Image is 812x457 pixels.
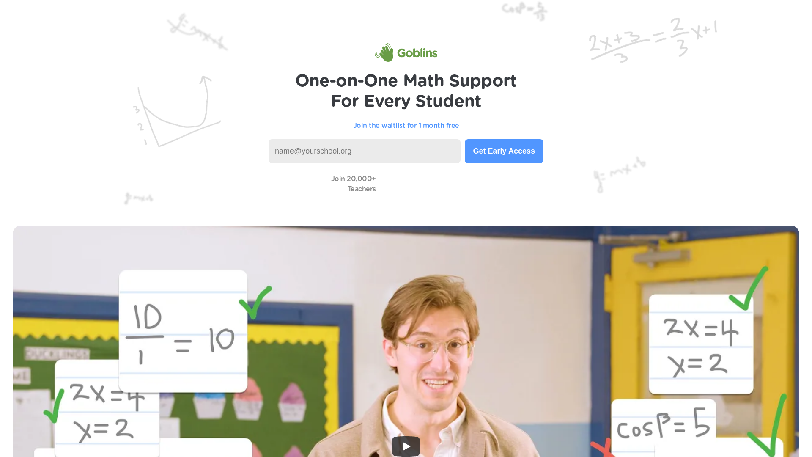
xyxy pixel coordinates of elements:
button: Get Early Access [465,139,543,163]
h1: One-on-One Math Support For Every Student [295,71,517,112]
p: Join 20,000+ Teachers [331,174,376,194]
p: Join the waitlist for 1 month free [353,121,459,131]
button: Play [392,436,420,457]
input: name@yourschool.org [269,139,461,163]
